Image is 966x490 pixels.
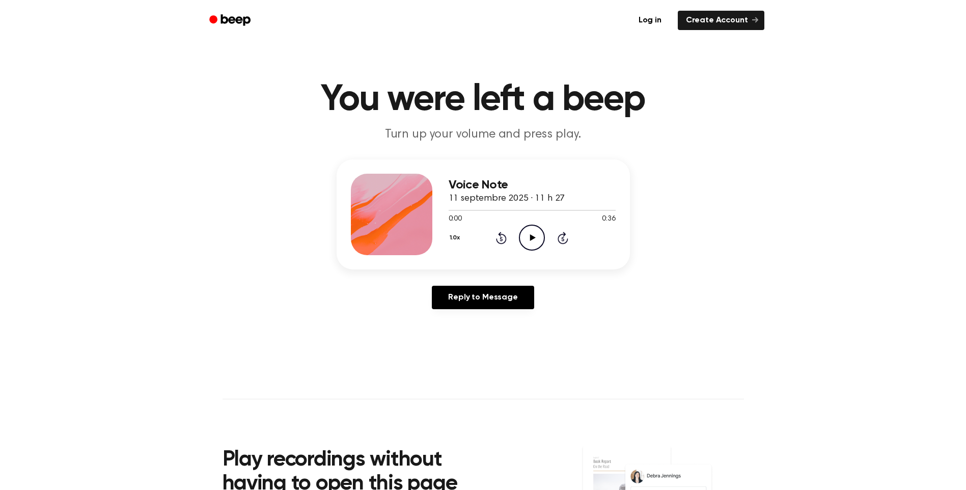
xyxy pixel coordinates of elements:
a: Beep [202,11,260,31]
span: 0:36 [602,214,615,225]
button: 1.0x [449,229,464,247]
a: Log in [628,9,672,32]
a: Create Account [678,11,764,30]
p: Turn up your volume and press play. [288,126,679,143]
h1: You were left a beep [223,81,744,118]
span: 11 septembre 2025 · 11 h 27 [449,194,565,203]
a: Reply to Message [432,286,534,309]
span: 0:00 [449,214,462,225]
h3: Voice Note [449,178,616,192]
